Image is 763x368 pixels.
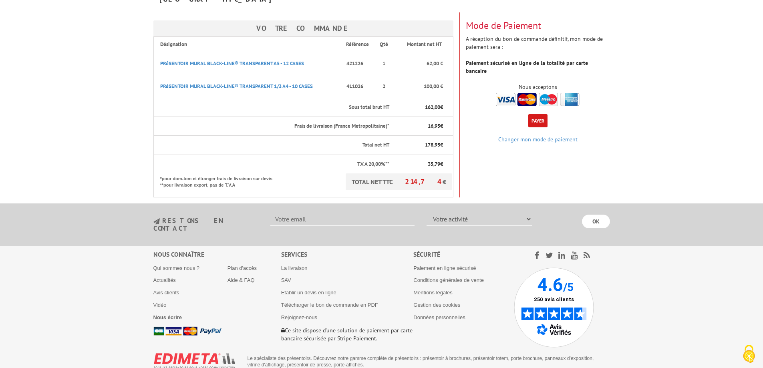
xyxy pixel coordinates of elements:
[281,302,378,308] a: Télécharger le bon de commande en PDF
[344,56,371,72] p: 421226
[735,341,763,368] button: Cookies (fenêtre modale)
[153,302,167,308] a: Vidéo
[227,265,257,271] a: Plan d'accès
[344,41,371,48] p: Référence
[528,114,548,127] button: Payer
[413,250,514,259] div: Sécurité
[413,302,460,308] a: Gestion des cookies
[425,141,440,148] span: 178,95
[153,314,182,320] a: Nous écrire
[153,20,453,36] h3: Votre Commande
[153,136,390,155] th: Total net HT
[160,83,313,90] a: PRéSENTOIR MURAL BLACK-LINE® TRANSPARENT 1/3 A4 - 10 CASES
[160,173,280,188] p: *pour dom-tom et étranger frais de livraison sur devis **pour livraison export, pas de T.V.A
[378,60,389,68] p: 1
[397,123,443,130] p: €
[346,173,452,190] p: TOTAL NET TTC €
[428,123,440,129] span: 16,95
[281,250,414,259] div: Services
[498,136,578,143] a: Changer mon mode de paiement
[378,41,389,48] p: Qté
[466,59,588,74] strong: Paiement sécurisé en ligne de la totalité par carte bancaire
[413,314,465,320] a: Données personnelles
[153,277,176,283] a: Actualités
[378,83,389,90] p: 2
[466,20,610,31] h3: Mode de Paiement
[397,83,443,90] p: 100,00 €
[227,277,255,283] a: Aide & FAQ
[281,326,414,342] p: Ce site dispose d’une solution de paiement par carte bancaire sécurisée par Stripe Paiement.
[739,344,759,364] img: Cookies (fenêtre modale)
[460,12,616,108] div: A réception du bon de commande définitif, mon mode de paiement sera :
[153,98,390,117] th: Sous total brut HT
[397,60,443,68] p: 62,00 €
[466,83,610,91] div: Nous acceptons
[397,141,443,149] p: €
[248,355,604,368] p: Le spécialiste des présentoirs. Découvrez notre gamme complète de présentoirs : présentoir à broc...
[153,117,390,136] th: Frais de livraison (France Metropolitaine)*
[496,93,580,106] img: accepted.png
[270,212,415,226] input: Votre email
[413,265,476,271] a: Paiement en ligne sécurisé
[281,277,291,283] a: SAV
[582,215,610,228] input: OK
[514,267,594,348] img: Avis Vérifiés - 4.6 sur 5 - 250 avis clients
[428,161,440,167] span: 35,79
[281,265,308,271] a: La livraison
[160,41,337,48] p: Désignation
[413,277,484,283] a: Conditions générales de vente
[153,265,200,271] a: Qui sommes nous ?
[281,314,317,320] a: Rejoignez-nous
[397,161,443,168] p: €
[397,41,452,48] p: Montant net HT
[397,104,443,111] p: €
[425,104,440,111] span: 162,00
[344,79,371,95] p: 411026
[160,60,304,67] a: PRéSENTOIR MURAL BLACK-LINE® TRANSPARENT A5 - 12 CASES
[405,177,443,186] span: 214,74
[153,218,160,225] img: newsletter.jpg
[413,290,453,296] a: Mentions légales
[153,250,281,259] div: Nous connaître
[160,161,389,168] p: T.V.A 20,00%**
[153,217,259,231] h3: restons en contact
[153,290,179,296] a: Avis clients
[281,290,336,296] a: Etablir un devis en ligne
